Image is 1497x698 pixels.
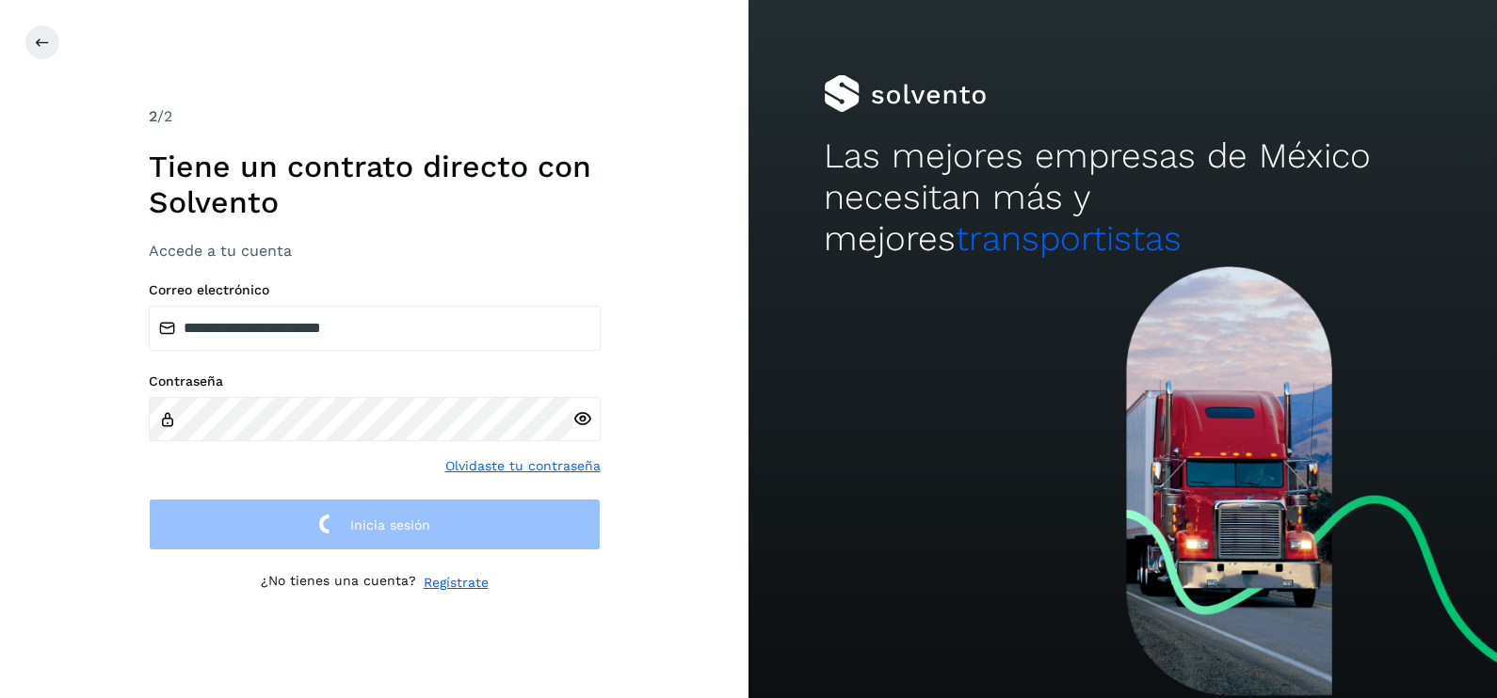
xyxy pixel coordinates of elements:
div: /2 [149,105,601,128]
a: Olvidaste tu contraseña [445,456,601,476]
span: Inicia sesión [350,518,430,531]
a: Regístrate [424,573,489,593]
h3: Accede a tu cuenta [149,242,601,260]
span: transportistas [956,218,1182,259]
h2: Las mejores empresas de México necesitan más y mejores [824,135,1423,261]
button: Inicia sesión [149,499,601,550]
span: 2 [149,107,157,125]
label: Correo electrónico [149,282,601,298]
p: ¿No tienes una cuenta? [261,573,416,593]
label: Contraseña [149,373,601,389]
h1: Tiene un contrato directo con Solvento [149,149,601,221]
